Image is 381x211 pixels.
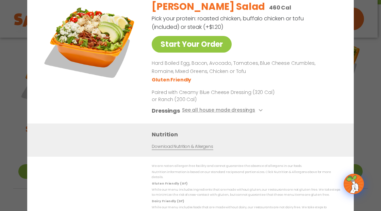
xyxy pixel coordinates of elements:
p: 460 Cal [269,3,291,12]
p: Nutrition information is based on our standard recipes and portion sizes. Click Nutrition & Aller... [152,170,340,180]
a: Download Nutrition & Allergens [152,143,213,150]
strong: Dairy Friendly (DF) [152,199,184,203]
p: We are not an allergen free facility and cannot guarantee the absence of allergens in our foods. [152,164,340,169]
strong: Gluten Friendly (GF) [152,181,187,186]
p: Hard Boiled Egg, Bacon, Avocado, Tomatoes, Blue Cheese Crumbles, Romaine, Mixed Greens, Chicken o... [152,59,337,76]
a: Start Your Order [152,36,232,53]
h3: Dressings [152,107,180,115]
p: Paired with Creamy Blue Cheese Dressing (320 Cal) or Ranch (200 Cal) [152,89,278,103]
button: See all house made dressings [182,107,265,115]
li: Gluten Friendly [152,76,192,83]
p: Pick your protein: roasted chicken, buffalo chicken or tofu (included) or steak (+$1.20) [152,14,305,31]
h3: Nutrition [152,130,344,139]
p: While our menu includes ingredients that are made without gluten, our restaurants are not gluten ... [152,187,340,198]
img: wpChatIcon [344,174,363,193]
